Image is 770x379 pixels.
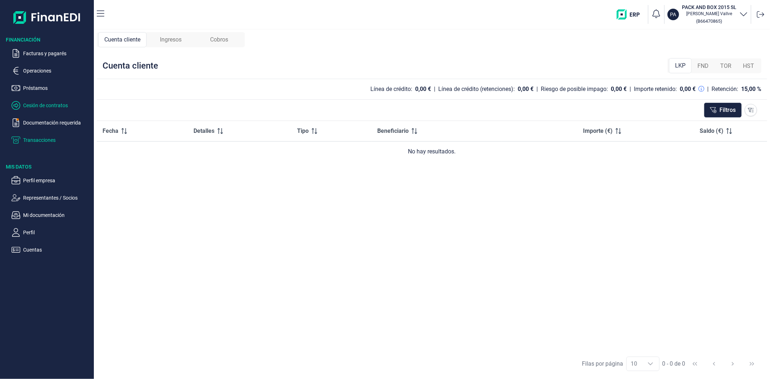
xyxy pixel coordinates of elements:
p: Perfil empresa [23,176,91,185]
p: Transacciones [23,136,91,144]
p: Documentación requerida [23,118,91,127]
span: FND [697,62,709,70]
span: LKP [675,61,686,70]
div: 0,00 € [611,86,627,93]
div: | [630,85,631,93]
div: 0,00 € [518,86,534,93]
span: Fecha [103,127,118,135]
span: Ingresos [160,35,182,44]
button: Facturas y pagarés [12,49,91,58]
button: Representantes / Socios [12,193,91,202]
span: Saldo (€) [700,127,723,135]
span: Beneficiario [377,127,409,135]
p: Perfil [23,228,91,237]
div: Filas por página [582,360,623,368]
span: Tipo [297,127,309,135]
button: Cuentas [12,245,91,254]
button: Transacciones [12,136,91,144]
p: Préstamos [23,84,91,92]
button: Préstamos [12,84,91,92]
span: TOR [720,62,731,70]
div: 0,00 € [415,86,431,93]
div: Retención: [712,86,738,93]
button: Cesión de contratos [12,101,91,110]
div: Riesgo de posible impago: [541,86,608,93]
span: 0 - 0 de 0 [662,361,686,367]
span: Detalles [193,127,214,135]
button: Previous Page [705,355,723,373]
div: | [434,85,435,93]
div: Importe retenido: [634,86,677,93]
div: TOR [714,59,737,73]
button: Mi documentación [12,211,91,219]
div: Cuenta cliente [103,60,158,71]
button: Documentación requerida [12,118,91,127]
div: Línea de crédito: [370,86,412,93]
div: Choose [642,357,659,371]
img: Logo de aplicación [13,6,81,29]
span: Cobros [210,35,228,44]
span: HST [743,62,754,70]
button: Next Page [724,355,741,373]
span: Cuenta cliente [104,35,140,44]
div: Ingresos [147,32,195,47]
button: Perfil empresa [12,176,91,185]
small: Copiar cif [696,18,722,24]
img: erp [617,9,645,19]
div: FND [692,59,714,73]
button: Operaciones [12,66,91,75]
span: Importe (€) [583,127,613,135]
div: | [707,85,709,93]
h3: PACK AND BOX 2015 SL [682,4,736,11]
p: Mi documentación [23,211,91,219]
div: HST [737,59,760,73]
button: Filtros [704,103,742,118]
p: [PERSON_NAME] Vallve [682,11,736,17]
div: Línea de crédito (retenciones): [438,86,515,93]
p: PA [670,11,677,18]
div: Cobros [195,32,243,47]
div: Cuenta cliente [98,32,147,47]
p: Facturas y pagarés [23,49,91,58]
div: 0,00 € [680,86,696,93]
div: LKP [669,58,692,73]
button: Perfil [12,228,91,237]
p: Operaciones [23,66,91,75]
div: 15,00 % [741,86,761,93]
button: First Page [686,355,704,373]
div: | [536,85,538,93]
p: Representantes / Socios [23,193,91,202]
button: PAPACK AND BOX 2015 SL[PERSON_NAME] Vallve(B66470865) [667,4,748,25]
p: Cuentas [23,245,91,254]
button: Last Page [743,355,761,373]
div: No hay resultados. [103,147,761,156]
p: Cesión de contratos [23,101,91,110]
